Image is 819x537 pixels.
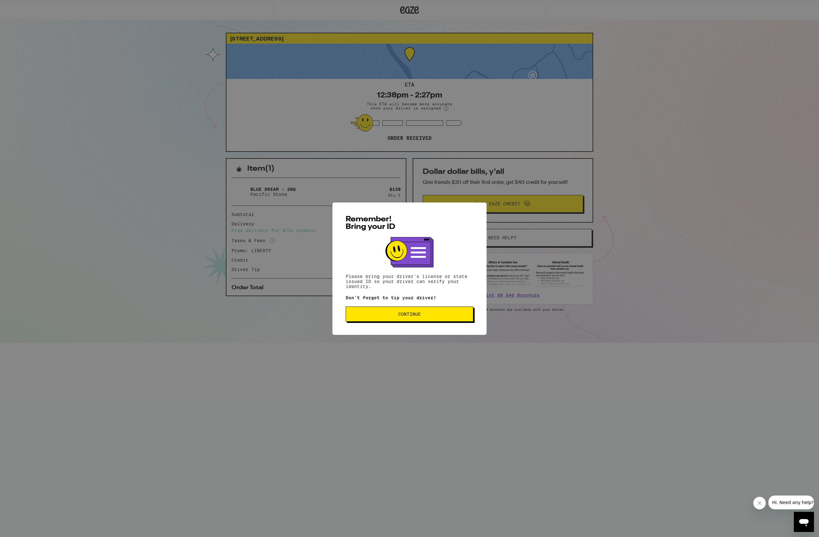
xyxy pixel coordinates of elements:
[753,497,766,509] iframe: Close message
[768,495,814,509] iframe: Message from company
[346,307,473,322] button: Continue
[346,216,395,231] span: Remember! Bring your ID
[346,295,473,300] p: Don't forget to tip your driver!
[398,312,421,316] span: Continue
[346,274,473,289] p: Please bring your driver's license or state issued ID so your driver can verify your identity.
[794,512,814,532] iframe: Button to launch messaging window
